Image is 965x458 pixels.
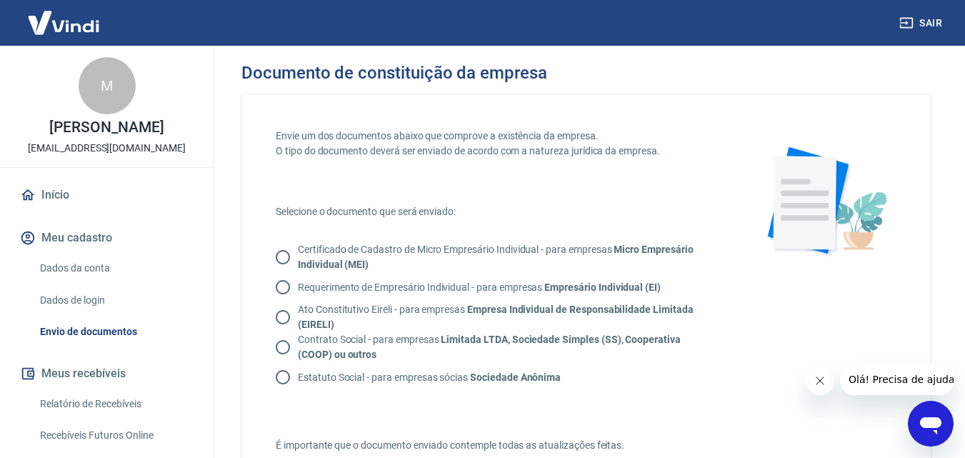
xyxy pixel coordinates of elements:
[298,244,694,270] strong: Micro Empresário Individual (MEI)
[298,332,708,362] p: Contrato Social - para empresas
[34,317,196,347] a: Envio de documentos
[241,63,547,83] h3: Documento de constituição da empresa
[17,1,110,44] img: Vindi
[298,242,708,272] p: Certificado de Cadastro de Micro Empresário Individual - para empresas
[298,334,681,360] strong: Limitada LTDA, Sociedade Simples (SS), Cooperativa (COOP) ou outros
[806,367,834,395] iframe: Fechar mensagem
[276,144,719,159] p: O tipo do documento deverá ser enviado de acordo com a natureza jurídica da empresa.
[49,120,164,135] p: [PERSON_NAME]
[298,304,694,330] strong: Empresa Individual de Responsabilidade Limitada (EIRELI)
[470,372,561,383] strong: Sociedade Anônima
[28,141,186,156] p: [EMAIL_ADDRESS][DOMAIN_NAME]
[34,254,196,283] a: Dados da conta
[298,280,661,295] p: Requerimento de Empresário Individual - para empresas
[34,421,196,450] a: Recebíveis Futuros Online
[17,179,196,211] a: Início
[276,204,719,219] p: Selecione o documento que será enviado:
[17,222,196,254] button: Meu cadastro
[276,129,719,144] p: Envie um dos documentos abaixo que comprove a existência da empresa.
[840,364,954,395] iframe: Mensagem da empresa
[34,389,196,419] a: Relatório de Recebíveis
[9,10,120,21] span: Olá! Precisa de ajuda?
[908,401,954,447] iframe: Botão para abrir a janela de mensagens
[17,358,196,389] button: Meus recebíveis
[754,129,896,272] img: foto-documento-flower.19a65ad63fe92b90d685.png
[276,438,719,453] p: É importante que o documento enviado contemple todas as atualizações feitas.
[896,10,948,36] button: Sair
[298,370,561,385] p: Estatuto Social - para empresas sócias
[79,57,136,114] div: M
[544,282,661,293] strong: Empresário Individual (EI)
[298,302,708,332] p: Ato Constitutivo Eireli - para empresas
[34,286,196,315] a: Dados de login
